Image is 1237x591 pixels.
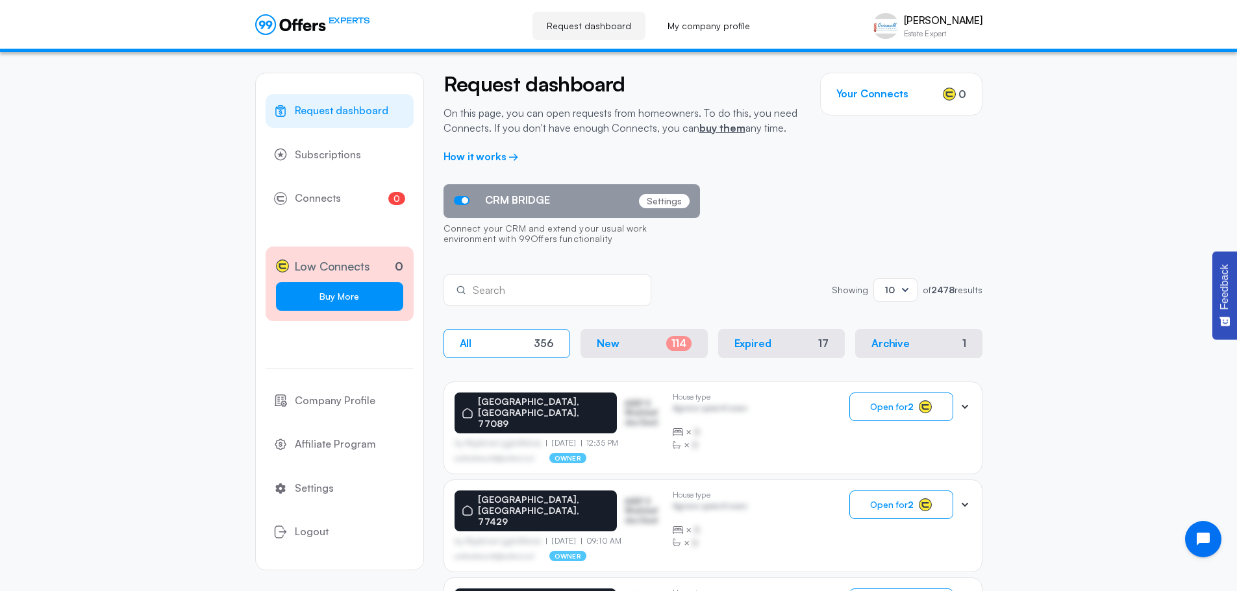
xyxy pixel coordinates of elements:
[692,537,698,549] span: B
[549,551,586,561] p: owner
[625,399,662,427] p: ASDF S Sfasfdasfdas Dasd
[295,524,329,540] span: Logout
[597,337,619,350] p: New
[295,392,375,409] span: Company Profile
[673,524,747,537] div: ×
[673,439,747,452] div: ×
[873,13,899,39] img: Jacobi Criswell
[581,537,621,546] p: 09:10 AM
[276,282,403,311] a: Buy More
[546,537,581,546] p: [DATE]
[444,218,700,252] p: Connect your CRM and extend your usual work environment with 99Offers functionality
[639,194,690,208] p: Settings
[266,182,414,215] a: Connects0
[295,147,361,163] span: Subscriptions
[266,138,414,172] a: Subscriptions
[388,192,405,205] span: 0
[1212,251,1237,339] button: Feedback - Show survey
[455,537,547,546] p: by Afgdsrwe Ljgjkdfsbvas
[908,499,914,510] strong: 2
[871,337,910,350] p: Archive
[718,329,845,358] button: Expired17
[266,515,414,549] button: Logout
[673,501,747,514] p: Agrwsv qwervf oiuns
[962,337,966,350] div: 1
[478,396,609,429] p: [GEOGRAPHIC_DATA], [GEOGRAPHIC_DATA], 77089
[1219,264,1231,309] span: Feedback
[818,337,829,350] div: 17
[694,426,700,439] span: B
[908,401,914,412] strong: 2
[485,194,550,206] span: CRM BRIDGE
[673,392,747,402] p: House type
[849,490,953,519] button: Open for2
[673,426,747,439] div: ×
[673,490,747,500] p: House type
[532,12,645,40] a: Request dashboard
[266,428,414,461] a: Affiliate Program
[295,103,388,119] span: Request dashboard
[444,150,519,163] a: How it works →
[295,480,334,497] span: Settings
[673,404,747,416] p: Agrwsv qwervf oiuns
[266,94,414,128] a: Request dashboard
[329,14,370,27] span: EXPERTS
[832,285,868,295] p: Showing
[884,284,895,295] span: 10
[904,14,982,27] p: [PERSON_NAME]
[694,524,700,537] span: B
[460,337,472,350] p: All
[549,453,586,463] p: owner
[849,392,953,421] button: Open for2
[692,439,698,452] span: B
[870,402,914,412] span: Open for
[625,497,662,525] p: ASDF S Sfasfdasfdas Dasd
[455,552,534,560] p: asdfasdfasasfd@asdfasd.asf
[581,439,618,448] p: 12:35 PM
[295,436,376,453] span: Affiliate Program
[904,30,982,38] p: Estate Expert
[931,284,955,295] strong: 2478
[395,258,403,275] p: 0
[653,12,764,40] a: My company profile
[958,86,966,102] span: 0
[546,439,581,448] p: [DATE]
[923,285,982,295] p: of results
[666,336,692,351] div: 114
[455,439,547,448] p: by Afgdsrwe Ljgjkdfsbvas
[734,337,771,350] p: Expired
[855,329,982,358] button: Archive1
[444,106,801,135] p: On this page, you can open requests from homeowners. To do this, you need Connects. If you don't ...
[455,454,534,462] p: asdfasdfasasfd@asdfasd.asf
[534,337,554,350] div: 356
[444,329,571,358] button: All356
[699,121,745,134] a: buy them
[295,190,341,207] span: Connects
[255,14,370,35] a: EXPERTS
[266,472,414,505] a: Settings
[581,329,708,358] button: New114
[266,384,414,418] a: Company Profile
[444,73,801,95] h2: Request dashboard
[836,88,908,100] h3: Your Connects
[870,500,914,510] span: Open for
[673,537,747,549] div: ×
[294,257,370,276] span: Low Connects
[478,494,609,527] p: [GEOGRAPHIC_DATA], [GEOGRAPHIC_DATA], 77429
